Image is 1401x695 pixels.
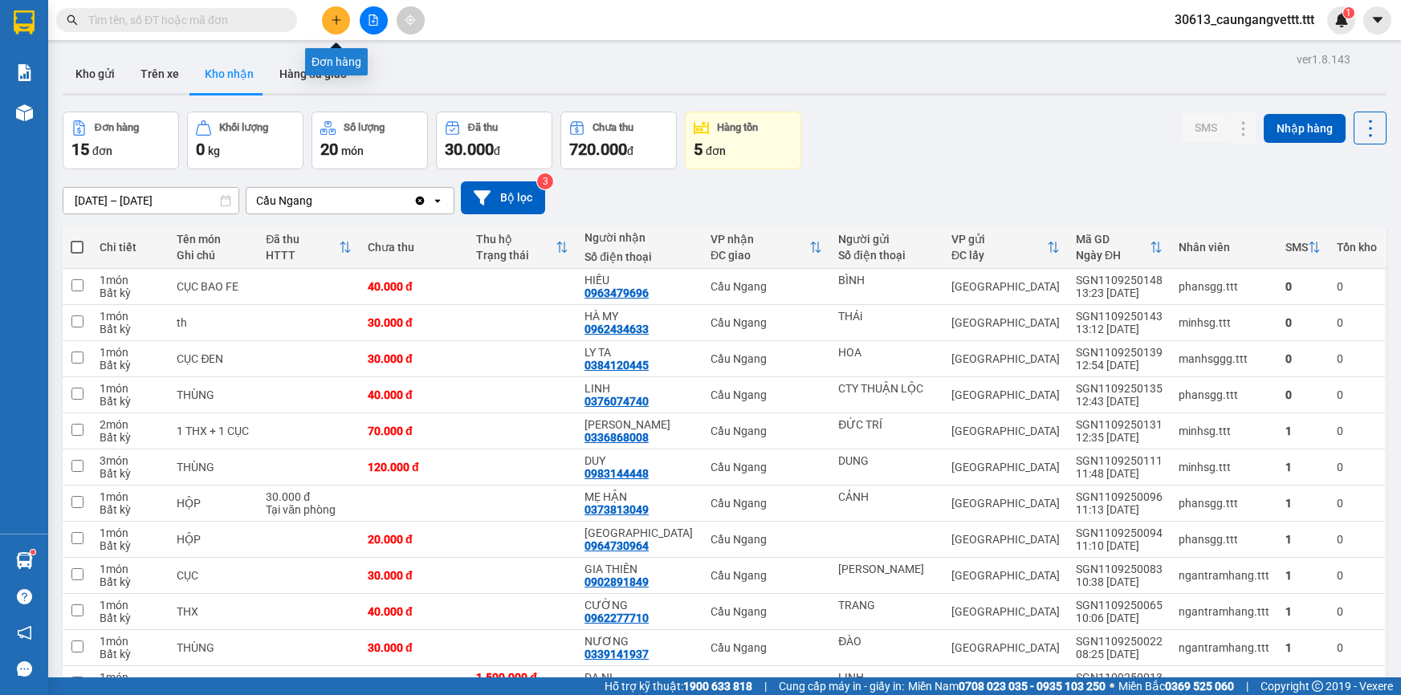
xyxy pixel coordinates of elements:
span: Miền Bắc [1118,677,1234,695]
button: Kho nhận [192,55,267,93]
div: 10:06 [DATE] [1076,612,1163,624]
button: Hàng đã giao [267,55,360,93]
div: phansgg.ttt [1179,388,1269,401]
div: SGN1109250083 [1076,563,1163,575]
div: 0902891849 [584,575,649,588]
div: [GEOGRAPHIC_DATA] [951,388,1060,401]
button: Bộ lọc [461,181,545,214]
div: 1 món [100,382,161,395]
div: 10:38 [DATE] [1076,575,1163,588]
div: ngantramhang.ttt [1179,677,1269,690]
div: [GEOGRAPHIC_DATA] [951,641,1060,654]
span: 15 [71,140,89,159]
div: 0 [1285,316,1321,329]
th: Toggle SortBy [468,226,576,269]
div: 11:48 [DATE] [1076,467,1163,480]
div: 0 [1337,497,1377,510]
img: logo-vxr [14,10,35,35]
span: đ [627,144,633,157]
div: GIA THIÊN [584,563,694,575]
div: Cầu Ngang [711,461,822,473]
div: Tồn kho [1337,241,1377,254]
span: 20 [320,140,338,159]
div: 0 [1285,352,1321,365]
div: Bất kỳ [100,395,161,408]
div: CỤC BAO FE [177,280,250,293]
div: ĐC lấy [951,249,1047,262]
div: 0964730964 [584,539,649,552]
div: ĐỨC TRÍ [838,418,935,431]
div: minhsg.ttt [1179,425,1269,437]
div: BÌNH [838,274,935,287]
div: THX [177,605,250,618]
div: VP gửi [951,233,1047,246]
div: Người nhận [584,231,694,244]
div: Trạng thái [476,249,556,262]
div: 0 [1337,388,1377,401]
div: Tên món [177,233,250,246]
div: LY TA [584,346,694,359]
div: CƯỜNG [584,599,694,612]
div: 1 món [100,274,161,287]
div: SMS [1285,241,1308,254]
th: Toggle SortBy [258,226,360,269]
span: 30613_caungangvettt.ttt [1162,10,1327,30]
div: KIỀU TRANG [584,418,694,431]
div: 1.500.000 đ [476,671,568,684]
div: 1 món [100,526,161,539]
span: 30.000 [445,140,494,159]
div: CTY THUẬN LỘC [838,382,935,395]
button: file-add [360,6,388,35]
span: ⚪️ [1110,683,1114,689]
div: 30.000 đ [368,352,460,365]
div: SGN1109250139 [1076,346,1163,359]
img: warehouse-icon [16,104,33,121]
img: solution-icon [16,64,33,81]
span: | [1246,677,1248,695]
div: HỘP [177,533,250,546]
div: Chi tiết [100,241,161,254]
sup: 1 [1343,7,1354,18]
span: 720.000 [569,140,627,159]
div: [GEOGRAPHIC_DATA] [951,497,1060,510]
div: SGN1109250143 [1076,310,1163,323]
div: 1 món [100,599,161,612]
div: 0 [1337,352,1377,365]
div: Bất kỳ [100,648,161,660]
div: 1 món [100,563,161,575]
div: 20.000 đ [368,533,460,546]
input: Tìm tên, số ĐT hoặc mã đơn [88,11,278,29]
strong: 1900 633 818 [683,680,752,693]
div: Ghi chú [177,249,250,262]
span: 0 [196,140,205,159]
div: THÁi [838,310,935,323]
div: [GEOGRAPHIC_DATA] [951,425,1060,437]
div: 11:10 [DATE] [1076,539,1163,552]
span: đơn [706,144,726,157]
div: 1 [1285,533,1321,546]
div: DA NI [584,671,694,684]
button: Đơn hàng15đơn [63,112,179,169]
div: SGN1109250131 [1076,418,1163,431]
div: Cầu Ngang [711,425,822,437]
div: 1 THX + 1 CỤC [177,425,250,437]
div: 0336868008 [584,431,649,444]
div: VP nhận [711,233,809,246]
div: 1 món [100,635,161,648]
div: Đơn hàng [305,48,368,75]
div: 1 [1285,461,1321,473]
div: minhsg.ttt [1179,461,1269,473]
div: THÙNG [177,388,250,401]
div: [GEOGRAPHIC_DATA] [951,280,1060,293]
button: Khối lượng0kg [187,112,303,169]
div: CỤC ĐEN [177,352,250,365]
div: LINH [838,671,935,684]
div: Cầu Ngang [711,352,822,365]
div: Hàng tồn [717,122,758,133]
div: 0384120445 [584,359,649,372]
button: Hàng tồn5đơn [685,112,801,169]
span: notification [17,625,32,640]
div: Cầu Ngang [711,280,822,293]
div: Đơn hàng [95,122,139,133]
div: Bất kỳ [100,431,161,444]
